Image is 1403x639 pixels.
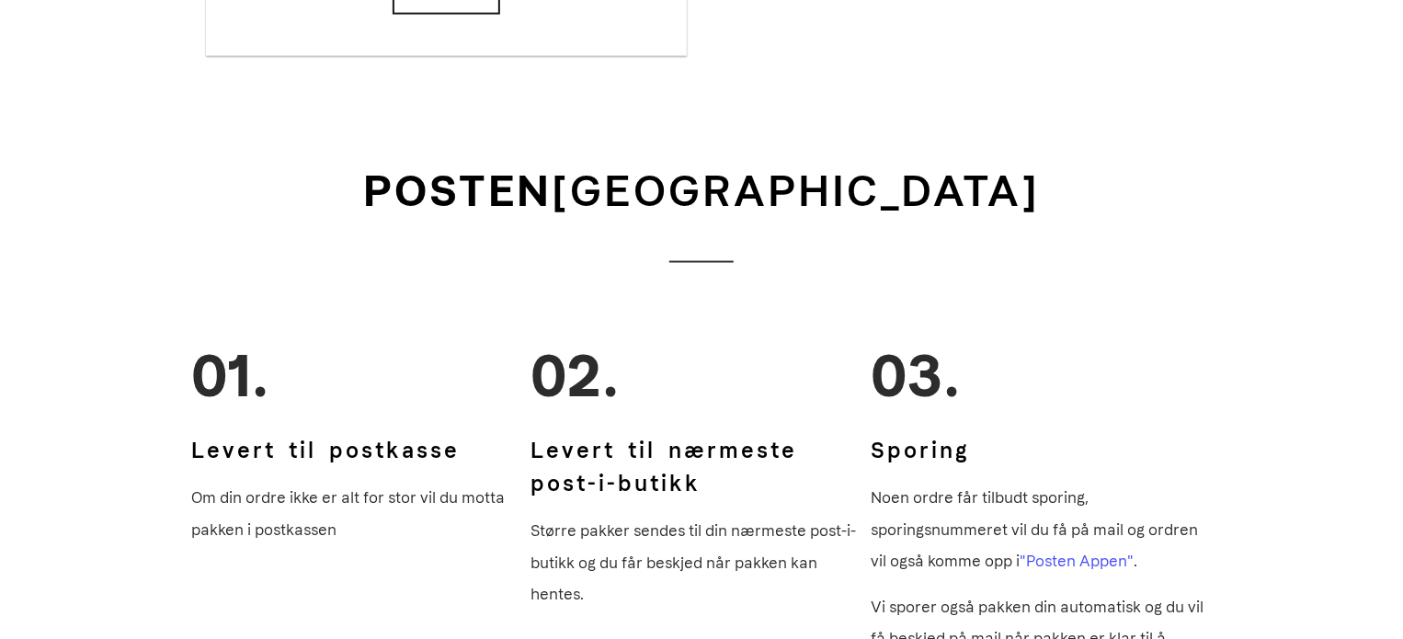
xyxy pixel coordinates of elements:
a: "Posten Appen" [1020,553,1134,571]
p: Noen ordre får tilbudt sporing, sporingsnummeret vil du få på mail og ordren vil også komme opp i . [871,483,1211,577]
p: 01. [191,333,531,421]
h3: Sporing [871,435,1211,468]
p: Om din ordre ikke er alt for stor vil du motta pakken i postkassen [191,483,531,546]
h3: Levert til postkasse [191,435,531,468]
p: Større pakker sendes til din nærmeste post-i-butikk og du får beskjed når pakken kan hentes. [531,516,872,610]
h3: Levert til nærmeste post-i-butikk [531,435,872,501]
b: Posten [363,165,552,217]
p: 02. [531,333,872,421]
h1: [GEOGRAPHIC_DATA] [206,158,1197,224]
p: 03. [871,333,1211,421]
